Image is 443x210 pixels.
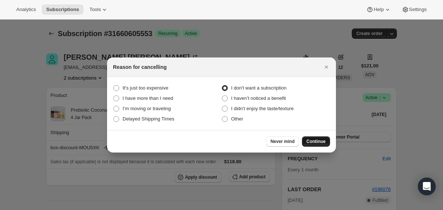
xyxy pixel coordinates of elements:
span: Other [231,116,243,122]
span: Subscriptions [46,7,79,13]
span: I have more than I need [123,95,173,101]
button: Settings [397,4,431,15]
span: Help [374,7,384,13]
button: Never mind [266,136,299,147]
span: Delayed Shipping Times [123,116,174,122]
span: I don't want a subscription [231,85,286,91]
span: I haven’t noticed a benefit [231,95,286,101]
button: Continue [302,136,330,147]
button: Tools [85,4,113,15]
button: Close [321,62,332,72]
button: Help [362,4,395,15]
button: Subscriptions [42,4,83,15]
span: It's just too expensive [123,85,168,91]
span: Tools [89,7,101,13]
span: I didn't enjoy the taste/texture [231,106,293,111]
span: I’m moving or traveling [123,106,171,111]
div: Open Intercom Messenger [418,178,436,195]
span: Analytics [16,7,36,13]
button: Analytics [12,4,40,15]
span: Never mind [271,139,295,144]
span: Continue [306,139,326,144]
span: Settings [409,7,427,13]
h2: Reason for cancelling [113,63,166,71]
